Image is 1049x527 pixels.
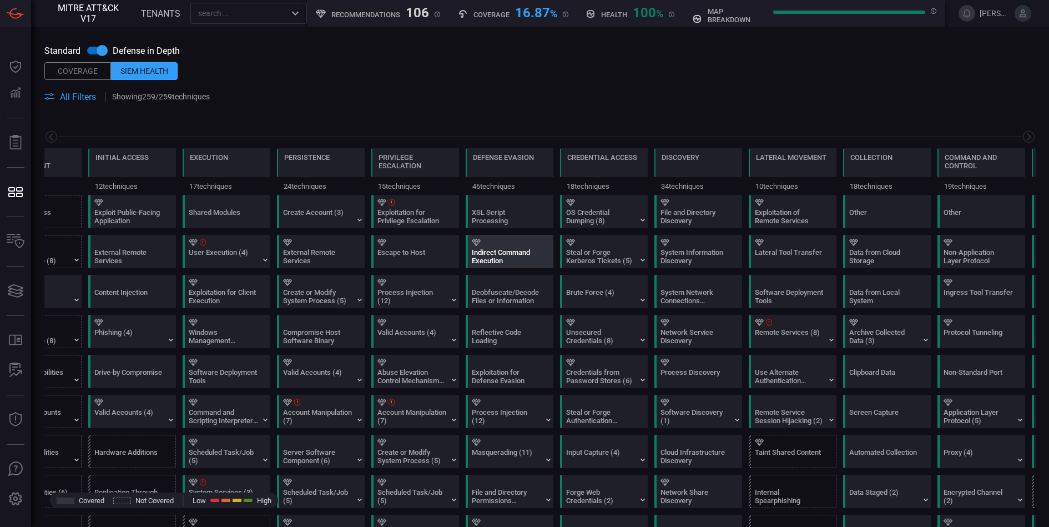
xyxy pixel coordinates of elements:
[331,11,400,19] h5: Recommendations
[190,153,228,162] div: Execution
[183,435,270,468] div: T1053: Scheduled Task/Job
[849,288,919,305] div: Data from Local System
[843,475,931,508] div: T1074: Data Staged
[937,148,1025,195] div: TA0011: Command and Control
[183,195,270,228] div: T1129: Shared Modules
[277,177,365,195] div: 24 techniques
[749,195,836,228] div: T1210: Exploitation of Remote Services
[749,355,836,388] div: T1550: Use Alternate Authentication Material
[849,408,919,425] div: Screen Capture
[88,275,176,308] div: T1659: Content Injection
[472,488,541,505] div: File and Directory Permissions Modification (2)
[94,248,164,265] div: External Remote Services
[277,235,365,268] div: T1133: External Remote Services
[566,488,636,505] div: Forge Web Credentials (2)
[283,328,352,345] div: Compromise Host Software Binary
[183,355,270,388] div: T1072: Software Deployment Tools
[377,328,447,345] div: Valid Accounts (4)
[473,11,510,19] h5: Coverage
[944,448,1013,465] div: Proxy (4)
[194,6,286,20] input: search...
[560,315,648,348] div: T1552: Unsecured Credentials
[755,368,824,385] div: Use Alternate Authentication Material (4)
[654,195,742,228] div: T1083: File and Directory Discovery
[944,488,1013,505] div: Encrypted Channel (2)
[277,355,365,388] div: T1078: Valid Accounts
[371,177,459,195] div: 15 techniques
[944,208,1013,225] div: Other
[95,153,149,162] div: Initial Access
[660,488,730,505] div: Network Share Discovery
[183,315,270,348] div: T1047: Windows Management Instrumentation
[466,275,553,308] div: T1140: Deobfuscate/Decode Files or Information
[560,435,648,468] div: T1056: Input Capture
[566,408,636,425] div: Steal or Forge Authentication Certificates
[472,368,541,385] div: Exploitation for Defense Evasion
[193,496,206,505] span: Low
[944,288,1013,305] div: Ingress Tool Transfer
[111,62,178,80] div: Siem Health
[843,195,931,228] div: Other
[377,288,447,305] div: Process Injection (12)
[2,228,29,255] button: Inventory
[277,475,365,508] div: T1053: Scheduled Task/Job
[843,275,931,308] div: T1005: Data from Local System
[2,456,29,483] button: Ask Us A Question
[566,448,636,465] div: Input Capture (4)
[937,235,1025,268] div: T1095: Non-Application Layer Protocol
[189,208,258,225] div: Shared Modules
[283,248,352,265] div: External Remote Services
[377,448,447,465] div: Create or Modify System Process (5)
[466,435,553,468] div: T1036: Masquerading
[937,275,1025,308] div: T1105: Ingress Tool Transfer
[560,275,648,308] div: T1110: Brute Force
[944,328,1013,345] div: Protocol Tunneling
[257,496,271,505] span: High
[466,475,553,508] div: T1222: File and Directory Permissions Modification
[567,153,637,162] div: Credential Access
[749,475,836,508] div: T1534: Internal Spearphishing (Not covered)
[183,235,270,268] div: T1204: User Execution
[654,355,742,388] div: T1057: Process Discovery
[656,8,663,19] span: %
[283,408,352,425] div: Account Manipulation (7)
[937,395,1025,428] div: T1071: Application Layer Protocol
[283,488,352,505] div: Scheduled Task/Job (5)
[2,406,29,433] button: Threat Intelligence
[189,448,258,465] div: Scheduled Task/Job (5)
[183,395,270,428] div: T1059: Command and Scripting Interpreter
[849,368,919,385] div: Clipboard Data
[44,92,96,102] button: All Filters
[371,395,459,428] div: T1098: Account Manipulation
[371,315,459,348] div: T1078: Valid Accounts
[662,153,699,162] div: Discovery
[2,129,29,156] button: Reports
[654,177,742,195] div: 34 techniques
[466,235,553,268] div: T1202: Indirect Command Execution
[183,275,270,308] div: T1203: Exploitation for Client Execution
[135,496,174,505] span: Not Covered
[849,448,919,465] div: Automated Collection
[937,435,1025,468] div: T1090: Proxy
[466,395,553,428] div: T1055: Process Injection
[566,328,636,345] div: Unsecured Credentials (8)
[79,496,104,505] span: Covered
[660,288,730,305] div: System Network Connections Discovery
[371,435,459,468] div: T1543: Create or Modify System Process
[2,486,29,513] button: Preferences
[944,368,1013,385] div: Non-Standard Port
[277,395,365,428] div: T1098: Account Manipulation
[755,408,824,425] div: Remote Service Session Hijacking (2)
[466,195,553,228] div: T1220: XSL Script Processing
[850,153,892,162] div: Collection
[94,368,164,385] div: Drive-by Compromise
[843,355,931,388] div: T1115: Clipboard Data
[749,177,836,195] div: 10 techniques
[755,248,824,265] div: Lateral Tool Transfer
[749,315,836,348] div: T1021: Remote Services
[466,355,553,388] div: T1211: Exploitation for Defense Evasion
[2,53,29,80] button: Dashboard
[660,248,730,265] div: System Information Discovery
[371,355,459,388] div: T1548: Abuse Elevation Control Mechanism
[112,92,210,101] p: Showing 259 / 259 techniques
